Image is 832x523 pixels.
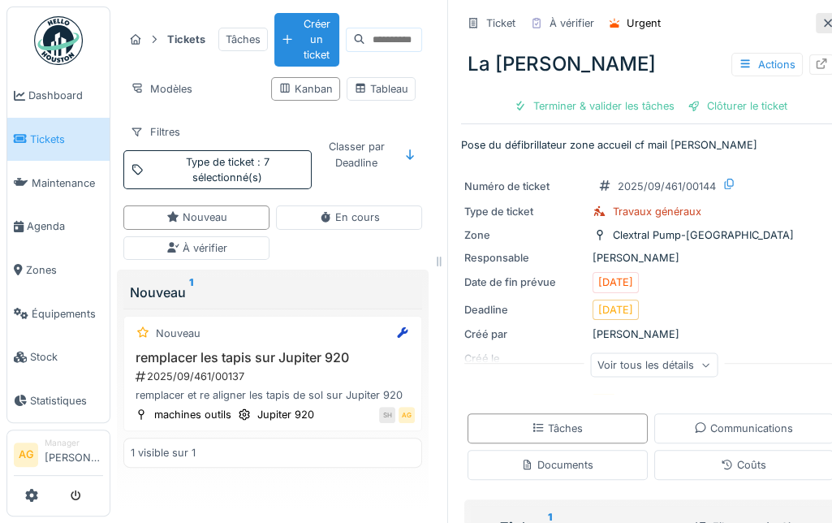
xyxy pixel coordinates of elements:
[278,81,333,97] div: Kanban
[30,393,103,408] span: Statistiques
[598,302,633,318] div: [DATE]
[613,204,701,219] div: Travaux généraux
[627,15,661,31] div: Urgent
[464,250,586,266] div: Responsable
[613,227,794,243] div: Clextral Pump-[GEOGRAPHIC_DATA]
[464,179,586,194] div: Numéro de ticket
[30,132,103,147] span: Tickets
[14,437,103,476] a: AG Manager[PERSON_NAME]
[14,443,38,467] li: AG
[27,218,103,234] span: Agenda
[131,387,415,403] div: remplacer et re aligner les tapis de sol sur Jupiter 920
[464,274,586,290] div: Date de fin prévue
[464,227,586,243] div: Zone
[274,13,339,67] div: Créer un ticket
[34,16,83,65] img: Badge_color-CXgf-gQk.svg
[131,350,415,365] h3: remplacer les tapis sur Jupiter 920
[590,353,718,377] div: Voir tous les détails
[7,335,110,379] a: Stock
[7,249,110,292] a: Zones
[464,326,586,342] div: Créé par
[318,135,394,174] div: Classer par Deadline
[257,407,314,422] div: Jupiter 920
[464,302,586,318] div: Deadline
[123,77,200,101] div: Modèles
[218,28,268,51] div: Tâches
[161,32,212,47] strong: Tickets
[7,118,110,162] a: Tickets
[598,274,633,290] div: [DATE]
[507,95,681,117] div: Terminer & valider les tâches
[354,81,408,97] div: Tableau
[134,369,415,384] div: 2025/09/461/00137
[681,95,794,117] div: Clôturer le ticket
[7,74,110,118] a: Dashboard
[618,179,716,194] div: 2025/09/461/00144
[694,421,793,436] div: Communications
[7,379,110,423] a: Statistiques
[28,88,103,103] span: Dashboard
[379,407,395,423] div: SH
[131,445,196,460] div: 1 visible sur 1
[166,240,227,256] div: À vérifier
[721,457,766,473] div: Coûts
[32,306,103,322] span: Équipements
[532,421,583,436] div: Tâches
[154,407,231,422] div: machines outils
[7,161,110,205] a: Maintenance
[166,210,227,225] div: Nouveau
[399,407,415,423] div: AG
[486,15,515,31] div: Ticket
[32,175,103,191] span: Maintenance
[7,205,110,249] a: Agenda
[521,457,593,473] div: Documents
[550,15,594,31] div: À vérifier
[45,437,103,449] div: Manager
[45,437,103,472] li: [PERSON_NAME]
[30,349,103,365] span: Stock
[189,283,193,302] sup: 1
[26,262,103,278] span: Zones
[731,53,803,76] div: Actions
[123,120,188,144] div: Filtres
[150,154,304,185] div: Type de ticket
[156,326,200,341] div: Nouveau
[464,204,586,219] div: Type de ticket
[7,292,110,335] a: Équipements
[130,283,416,302] div: Nouveau
[319,210,380,225] div: En cours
